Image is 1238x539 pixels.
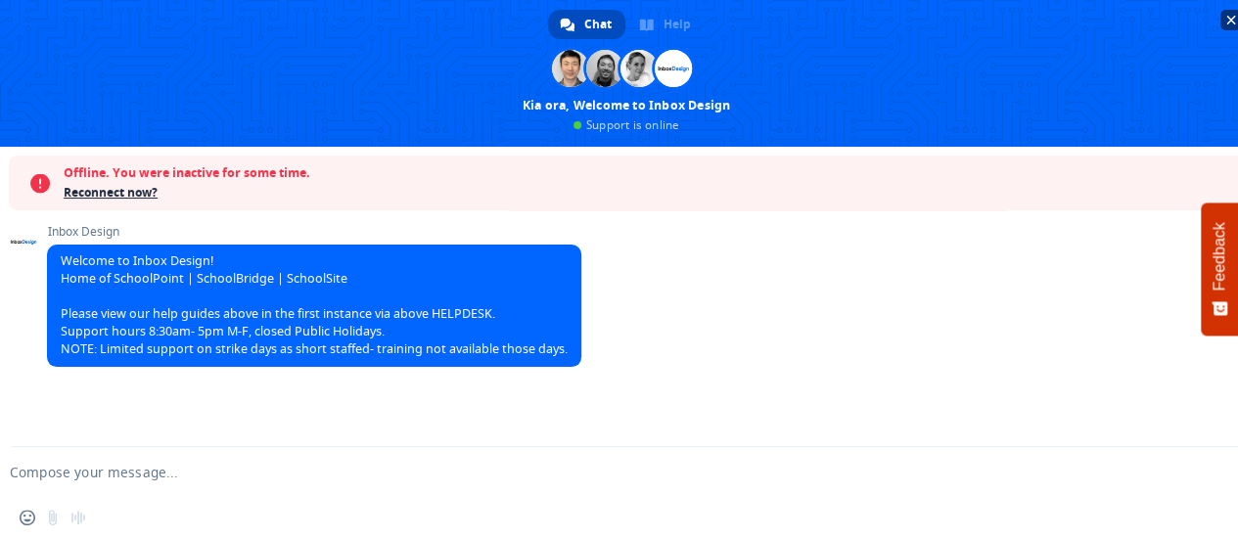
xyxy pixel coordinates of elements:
[64,163,1234,183] span: Offline. You were inactive for some time.
[1201,202,1238,336] button: Feedback - Show survey
[584,10,612,39] span: Chat
[10,464,1180,481] textarea: Compose your message...
[61,252,568,357] span: Welcome to Inbox Design! Home of SchoolPoint | SchoolBridge | SchoolSite Please view our help gui...
[20,510,35,525] span: Insert an emoji
[1211,222,1228,291] span: Feedback
[64,183,1234,202] span: Reconnect now?
[47,225,581,239] span: Inbox Design
[548,10,625,39] div: Chat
